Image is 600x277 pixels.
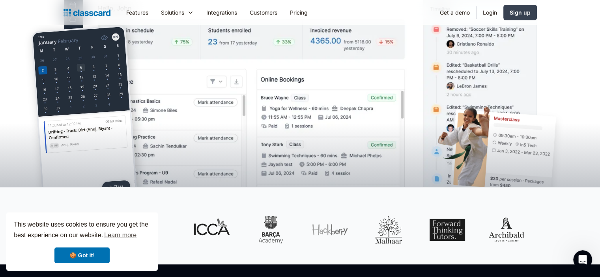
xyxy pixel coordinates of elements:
[120,4,155,21] a: Features
[503,5,537,20] a: Sign up
[79,46,85,52] img: tab_keywords_by_traffic_grey.svg
[21,46,28,52] img: tab_domain_overview_orange.svg
[103,229,138,241] a: learn more about cookies
[54,247,110,263] a: dismiss cookie message
[30,46,71,52] div: Domain Overview
[161,8,184,17] div: Solutions
[434,4,476,21] a: Get a demo
[510,8,531,17] div: Sign up
[284,4,314,21] a: Pricing
[13,20,19,27] img: website_grey.svg
[6,212,158,271] div: cookieconsent
[21,20,87,27] div: Domain: [DOMAIN_NAME]
[22,13,39,19] div: v 4.0.25
[87,46,133,52] div: Keywords by Traffic
[573,250,592,269] iframe: Intercom live chat
[13,13,19,19] img: logo_orange.svg
[155,4,200,21] div: Solutions
[200,4,243,21] a: Integrations
[477,4,503,21] a: Login
[64,7,110,18] a: Logo
[14,220,150,241] span: This website uses cookies to ensure you get the best experience on our website.
[243,4,284,21] a: Customers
